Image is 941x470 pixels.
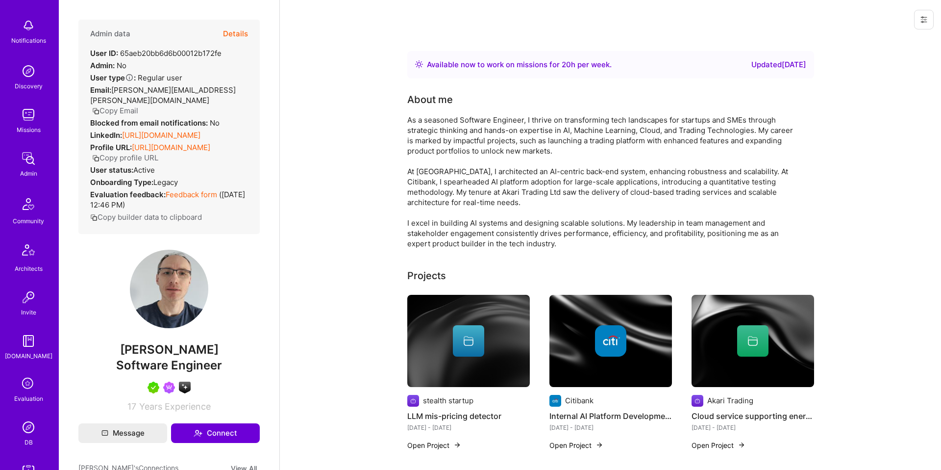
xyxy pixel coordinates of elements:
div: Admin [20,168,37,179]
img: teamwork [19,105,38,125]
img: arrow-right [453,441,461,449]
div: Akari Trading [707,395,753,406]
div: Community [13,216,44,226]
div: [DATE] - [DATE] [692,422,814,433]
h4: LLM mis-pricing detector [407,410,530,422]
img: cover [549,295,672,387]
strong: Onboarding Type: [90,178,153,187]
button: Open Project [549,440,603,450]
img: guide book [19,331,38,351]
span: 20 [562,60,571,69]
span: 17 [127,401,136,412]
button: Message [78,423,167,443]
div: [DATE] - [DATE] [407,422,530,433]
a: [URL][DOMAIN_NAME] [132,143,210,152]
a: Feedback form [166,190,217,199]
strong: Profile URL: [90,143,132,152]
i: icon Copy [92,107,99,115]
img: Company logo [549,395,561,407]
img: Invite [19,287,38,307]
span: Years Experience [139,401,211,412]
span: [PERSON_NAME][EMAIL_ADDRESS][PERSON_NAME][DOMAIN_NAME] [90,85,236,105]
h4: Cloud service supporting energy derivatives traders [692,410,814,422]
button: Copy profile URL [92,153,158,163]
div: Evaluation [14,393,43,404]
button: Details [223,20,248,48]
img: arrow-right [595,441,603,449]
button: Copy builder data to clipboard [90,212,202,222]
div: Discovery [15,81,43,91]
div: Regular user [90,73,182,83]
button: Connect [171,423,260,443]
img: Availability [415,60,423,68]
div: Available now to work on missions for h per week . [427,59,612,71]
img: discovery [19,61,38,81]
strong: Evaluation feedback: [90,190,166,199]
img: Company logo [692,395,703,407]
img: Architects [17,240,40,263]
div: stealth startup [423,395,473,406]
strong: User type : [90,73,136,82]
img: bell [19,16,38,35]
strong: User status: [90,165,133,175]
div: Projects [407,268,446,283]
div: Notifications [11,35,46,46]
strong: Blocked from email notifications: [90,118,210,128]
img: Admin Search [19,418,38,437]
i: icon Mail [101,430,108,437]
span: [PERSON_NAME] [78,342,260,357]
img: Company logo [407,395,419,407]
img: Been on Mission [163,382,175,393]
i: icon Copy [90,214,98,221]
img: cover [692,295,814,387]
img: Community [17,192,40,216]
strong: Email: [90,85,111,95]
img: Company logo [595,325,626,357]
button: Open Project [407,440,461,450]
div: DB [25,437,33,447]
span: Active [133,165,155,175]
strong: Admin: [90,61,115,70]
i: icon Connect [194,429,202,438]
span: legacy [153,178,178,187]
div: [DATE] - [DATE] [549,422,672,433]
i: icon Copy [92,155,99,162]
div: No [90,118,220,128]
img: A.Teamer in Residence [148,382,159,393]
img: arrow-right [738,441,745,449]
div: Invite [21,307,36,317]
div: No [90,60,126,71]
button: Open Project [692,440,745,450]
i: Help [125,73,134,82]
img: User Avatar [130,250,208,328]
img: A.I. guild [179,382,191,393]
div: Updated [DATE] [751,59,806,71]
div: As a seasoned Software Engineer, I thrive on transforming tech landscapes for startups and SMEs t... [407,115,799,249]
div: Missions [17,125,41,135]
div: 65aeb20bb6d6b00012b172fe [90,48,222,58]
button: Copy Email [92,105,138,116]
img: cover [407,295,530,387]
i: icon SelectionTeam [19,375,38,393]
div: Architects [15,263,43,274]
strong: User ID: [90,49,118,58]
span: Software Engineer [116,358,222,372]
div: About me [407,92,453,107]
div: Citibank [565,395,594,406]
div: ( [DATE] 12:46 PM ) [90,189,248,210]
div: [DOMAIN_NAME] [5,351,52,361]
img: admin teamwork [19,149,38,168]
h4: Internal AI Platform Development [549,410,672,422]
strong: LinkedIn: [90,131,122,140]
a: [URL][DOMAIN_NAME] [122,131,200,140]
h4: Admin data [90,29,130,38]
